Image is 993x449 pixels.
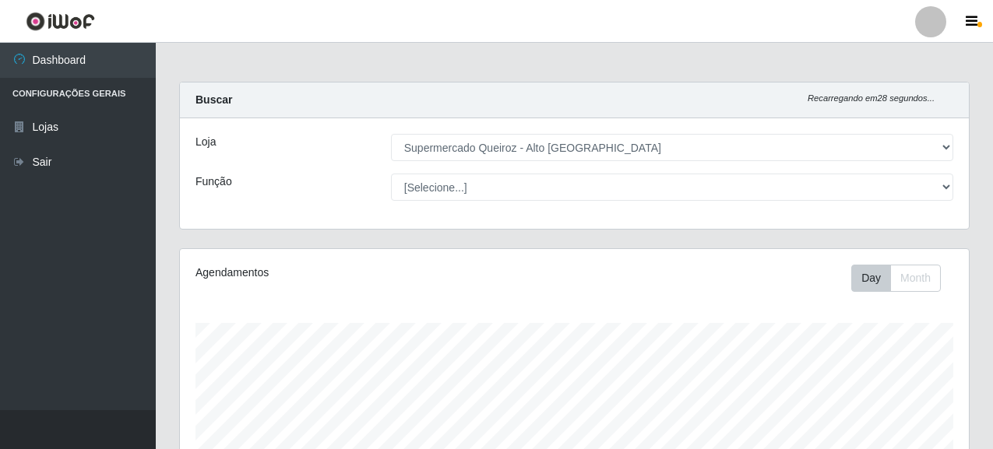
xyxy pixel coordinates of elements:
[808,93,935,103] i: Recarregando em 28 segundos...
[195,265,498,281] div: Agendamentos
[195,134,216,150] label: Loja
[195,174,232,190] label: Função
[890,265,941,292] button: Month
[851,265,891,292] button: Day
[851,265,941,292] div: First group
[851,265,953,292] div: Toolbar with button groups
[195,93,232,106] strong: Buscar
[26,12,95,31] img: CoreUI Logo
